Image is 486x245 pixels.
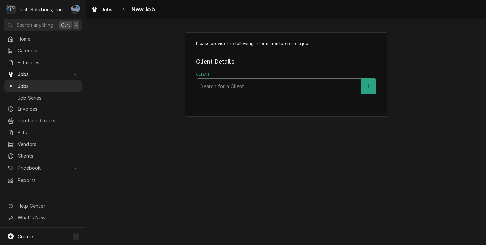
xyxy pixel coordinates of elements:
a: Home [4,33,82,44]
button: Create New Client [361,78,376,94]
div: Job Create/Update [185,32,387,117]
span: Bills [18,129,79,136]
span: Jobs [18,71,69,78]
span: Invoices [18,105,79,112]
span: Calendar [18,47,79,54]
a: Go to Pricebook [4,162,82,173]
p: Please provide the following information to create a job: [196,41,377,47]
div: Tech Solutions, Inc. [18,6,64,13]
button: Navigate back [118,4,129,15]
span: C [74,233,78,240]
span: Jobs [101,6,113,13]
span: Home [18,35,79,42]
a: Go to Help Center [4,200,82,211]
div: T [6,5,16,14]
span: Purchase Orders [18,117,79,124]
a: Clients [4,150,82,162]
div: Tech Solutions, Inc.'s Avatar [6,5,16,14]
a: Bills [4,127,82,138]
legend: Client Details [196,57,377,66]
svg: Create New Client [367,84,371,89]
a: Calendar [4,45,82,56]
a: Go to Jobs [4,69,82,80]
span: Job Series [18,94,79,101]
a: Invoices [4,103,82,114]
a: Jobs [88,4,115,15]
a: Go to What's New [4,212,82,223]
a: Reports [4,175,82,186]
a: Purchase Orders [4,115,82,126]
span: Create [18,234,33,239]
a: Jobs [4,80,82,92]
span: New Job [129,5,155,14]
span: Ctrl [61,21,70,28]
span: Help Center [18,202,78,209]
div: Client [196,72,377,94]
span: Search anything [16,21,53,28]
label: Client [196,72,377,77]
span: Clients [18,152,79,160]
span: What's New [18,214,78,221]
a: Job Series [4,92,82,103]
span: Reports [18,177,79,184]
span: Estimates [18,59,79,66]
span: K [75,21,78,28]
div: Joe Paschal's Avatar [71,5,80,14]
a: Estimates [4,57,82,68]
span: Jobs [18,82,79,90]
div: Job Create/Update Form [196,41,377,94]
div: JP [71,5,80,14]
button: Search anythingCtrlK [4,19,82,31]
a: Vendors [4,139,82,150]
span: Vendors [18,141,79,148]
span: Pricebook [18,164,69,171]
